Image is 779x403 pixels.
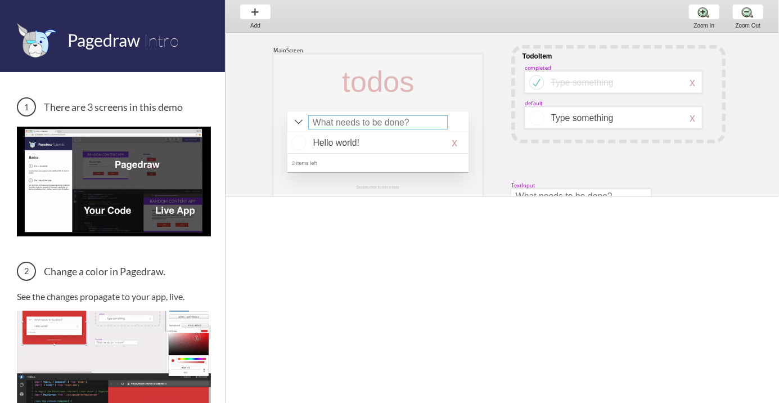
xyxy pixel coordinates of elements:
[17,23,56,58] img: favicon.png
[143,30,179,51] span: Intro
[525,100,543,106] div: default
[67,30,140,50] span: Pagedraw
[727,23,769,29] div: Zoom Out
[17,127,211,236] img: 3 screens
[17,97,211,117] h3: There are 3 screens in this demo
[683,23,726,29] div: Zoom In
[234,23,277,29] div: Add
[17,291,211,302] p: See the changes propagate to your app, live.
[273,47,303,53] div: MainScreen
[525,64,551,71] div: completed
[742,6,754,18] img: zoom-minus.png
[249,6,261,18] img: baseline-add-24px.svg
[698,6,710,18] img: zoom-plus.png
[690,111,695,124] div: x
[17,262,211,281] h3: Change a color in Pagedraw.
[511,182,535,189] div: TextInput
[690,76,695,88] div: x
